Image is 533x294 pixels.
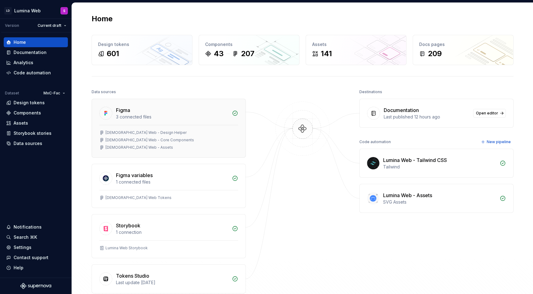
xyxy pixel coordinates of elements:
[4,58,68,68] a: Analytics
[428,49,442,59] div: 209
[14,234,37,240] div: Search ⌘K
[4,68,68,78] a: Code automation
[4,263,68,273] button: Help
[419,41,507,48] div: Docs pages
[14,140,42,147] div: Data sources
[105,130,187,135] div: [DEMOGRAPHIC_DATA] Web - Design Helper
[4,232,68,242] button: Search ⌘K
[38,23,61,28] span: Current draft
[4,128,68,138] a: Storybook stories
[105,195,171,200] div: [DEMOGRAPHIC_DATA] Web Tokens
[116,172,153,179] div: Figma variables
[4,118,68,128] a: Assets
[92,14,113,24] h2: Home
[107,49,119,59] div: 601
[4,253,68,263] button: Contact support
[92,214,246,258] a: Storybook1 connectionLumina Web Storybook
[14,255,48,261] div: Contact support
[199,35,300,65] a: Components43207
[306,35,407,65] a: Assets141
[14,265,23,271] div: Help
[312,41,400,48] div: Assets
[4,242,68,252] a: Settings
[92,35,192,65] a: Design tokens601
[35,21,69,30] button: Current draft
[4,139,68,148] a: Data sources
[116,272,149,280] div: Tokens Studio
[383,156,447,164] div: Lumina Web - Tailwind CSS
[116,179,228,185] div: 1 connected files
[14,110,41,116] div: Components
[4,108,68,118] a: Components
[413,35,514,65] a: Docs pages209
[321,49,332,59] div: 141
[4,98,68,108] a: Design tokens
[476,111,498,116] span: Open editor
[92,164,246,208] a: Figma variables1 connected files[DEMOGRAPHIC_DATA] Web Tokens
[383,199,496,205] div: SVG Assets
[20,283,51,289] svg: Supernova Logo
[473,109,506,118] a: Open editor
[63,8,65,13] div: S
[241,49,254,59] div: 207
[14,8,41,14] div: Lumina Web
[14,244,31,251] div: Settings
[487,139,511,144] span: New pipeline
[14,224,42,230] div: Notifications
[92,264,246,293] a: Tokens StudioLast update [DATE]
[5,91,19,96] div: Dataset
[4,7,12,14] div: LD
[105,145,173,150] div: [DEMOGRAPHIC_DATA] Web - Assets
[383,164,496,170] div: Tailwind
[205,41,293,48] div: Components
[116,106,130,114] div: Figma
[214,49,224,59] div: 43
[116,222,140,229] div: Storybook
[359,88,382,96] div: Destinations
[92,88,116,96] div: Data sources
[98,41,186,48] div: Design tokens
[383,192,432,199] div: Lumina Web - Assets
[14,120,28,126] div: Assets
[105,246,148,251] div: Lumina Web Storybook
[116,229,228,235] div: 1 connection
[14,70,51,76] div: Code automation
[4,37,68,47] a: Home
[92,99,246,158] a: Figma3 connected files[DEMOGRAPHIC_DATA] Web - Design Helper[DEMOGRAPHIC_DATA] Web - Core Compone...
[14,60,33,66] div: Analytics
[5,23,19,28] div: Version
[43,91,60,96] span: MxC-Fac
[479,138,514,146] button: New pipeline
[384,106,419,114] div: Documentation
[14,49,47,56] div: Documentation
[14,39,26,45] div: Home
[105,138,194,143] div: [DEMOGRAPHIC_DATA] Web - Core Components
[14,130,52,136] div: Storybook stories
[116,280,228,286] div: Last update [DATE]
[116,114,228,120] div: 3 connected files
[359,138,391,146] div: Code automation
[384,114,469,120] div: Last published 12 hours ago
[41,89,68,97] button: MxC-Fac
[1,4,70,17] button: LDLumina WebS
[14,100,45,106] div: Design tokens
[4,222,68,232] button: Notifications
[4,48,68,57] a: Documentation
